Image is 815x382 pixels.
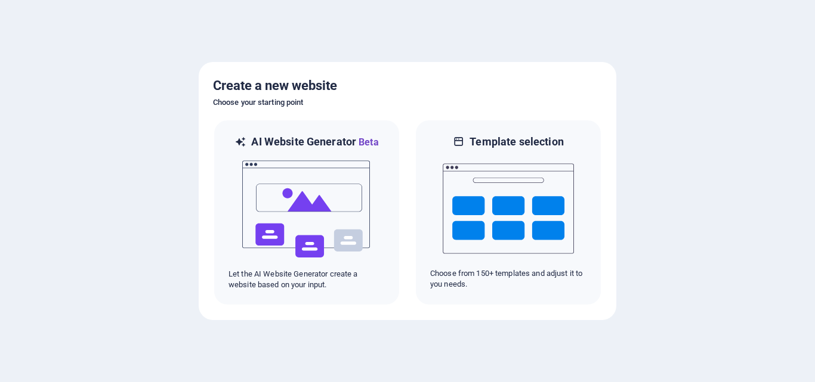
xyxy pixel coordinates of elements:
[213,76,602,95] h5: Create a new website
[213,119,400,306] div: AI Website GeneratorBetaaiLet the AI Website Generator create a website based on your input.
[415,119,602,306] div: Template selectionChoose from 150+ templates and adjust it to you needs.
[241,150,372,269] img: ai
[470,135,563,149] h6: Template selection
[251,135,378,150] h6: AI Website Generator
[430,268,586,290] p: Choose from 150+ templates and adjust it to you needs.
[213,95,602,110] h6: Choose your starting point
[356,136,379,148] span: Beta
[229,269,385,290] p: Let the AI Website Generator create a website based on your input.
